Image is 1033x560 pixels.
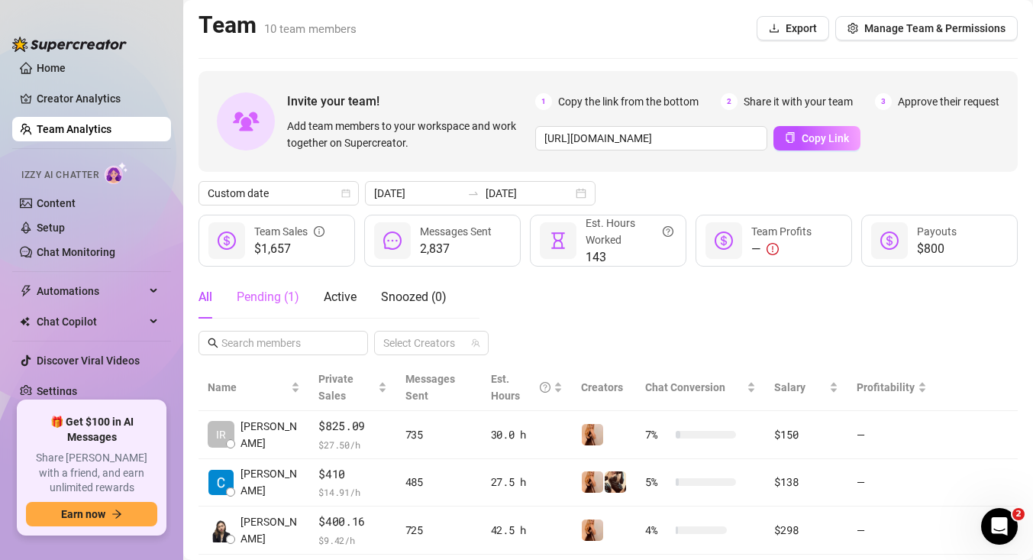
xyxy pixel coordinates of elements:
[318,465,386,484] span: $410
[471,338,480,348] span: team
[582,471,603,493] img: Gemma - Free
[769,23,780,34] span: download
[847,23,858,34] span: setting
[61,508,105,520] span: Earn now
[254,223,324,240] div: Team Sales
[26,415,157,445] span: 🎁 Get $100 in AI Messages
[582,520,603,541] img: Gemma - Free
[314,223,324,240] span: info-circle
[208,338,218,348] span: search
[540,371,550,404] span: question-circle
[221,335,347,351] input: Search members
[917,240,957,258] span: $800
[287,118,529,151] span: Add team members to your workspace and work together on Supercreator.
[491,426,563,443] div: 30.0 h
[254,240,324,258] span: $1,657
[751,240,812,258] div: —
[318,513,386,531] span: $400.16
[491,522,563,539] div: 42.5 h
[898,93,999,110] span: Approve their request
[663,215,673,248] span: question-circle
[111,509,122,520] span: arrow-right
[37,309,145,334] span: Chat Copilot
[37,385,77,397] a: Settings
[20,316,30,327] img: Chat Copilot
[199,288,212,306] div: All
[586,248,673,267] span: 143
[586,215,673,248] div: Est. Hours Worked
[491,371,551,404] div: Est. Hours
[572,364,636,411] th: Creators
[917,225,957,238] span: Payouts
[645,426,670,443] span: 7 %
[37,197,76,209] a: Content
[535,93,552,110] span: 1
[318,373,353,402] span: Private Sales
[420,225,492,238] span: Messages Sent
[208,182,350,205] span: Custom date
[802,132,849,144] span: Copy Link
[208,470,234,495] img: Camille De Guzm…
[767,243,779,255] span: exclamation-circle
[405,522,473,539] div: 725
[208,379,288,396] span: Name
[645,474,670,490] span: 5 %
[218,231,236,250] span: dollar-circle
[199,364,309,411] th: Name
[835,16,1018,40] button: Manage Team & Permissions
[237,288,299,306] div: Pending ( 1 )
[785,132,796,143] span: copy
[26,502,157,526] button: Earn nowarrow-right
[857,381,915,393] span: Profitability
[1012,508,1025,520] span: 2
[20,285,32,297] span: thunderbolt
[318,417,386,435] span: $825.09
[486,185,573,202] input: End date
[216,426,226,443] span: IR
[405,373,455,402] span: Messages Sent
[240,465,300,499] span: [PERSON_NAME]
[381,290,447,304] span: Snoozed ( 0 )
[467,187,479,199] span: to
[757,16,829,40] button: Export
[37,222,65,234] a: Setup
[774,474,838,490] div: $138
[774,522,838,539] div: $298
[208,517,234,542] img: Jorine Kate Dar…
[605,471,626,493] img: Gemma - VIP
[37,279,145,303] span: Automations
[786,22,817,34] span: Export
[26,451,157,496] span: Share [PERSON_NAME] with a friend, and earn unlimited rewards
[324,290,357,304] span: Active
[405,426,473,443] div: 735
[405,474,473,490] div: 485
[645,381,725,393] span: Chat Conversion
[199,11,357,40] h2: Team
[420,240,492,258] span: 2,837
[37,123,111,135] a: Team Analytics
[744,93,853,110] span: Share it with your team
[864,22,1006,34] span: Manage Team & Permissions
[645,522,670,539] span: 4 %
[12,37,127,52] img: logo-BBDzfeDw.svg
[847,507,936,555] td: —
[37,62,66,74] a: Home
[37,86,159,111] a: Creator Analytics
[318,437,386,452] span: $ 27.50 /h
[240,418,300,452] span: [PERSON_NAME]
[105,162,128,184] img: AI Chatter
[341,189,350,198] span: calendar
[549,231,567,250] span: hourglass
[374,185,461,202] input: Start date
[318,484,386,500] span: $ 14.91 /h
[751,225,812,238] span: Team Profits
[721,93,738,110] span: 2
[240,513,300,547] span: [PERSON_NAME]
[715,231,733,250] span: dollar-circle
[847,411,936,459] td: —
[21,168,98,183] span: Izzy AI Chatter
[847,459,936,507] td: —
[880,231,899,250] span: dollar-circle
[37,354,140,367] a: Discover Viral Videos
[773,126,860,151] button: Copy Link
